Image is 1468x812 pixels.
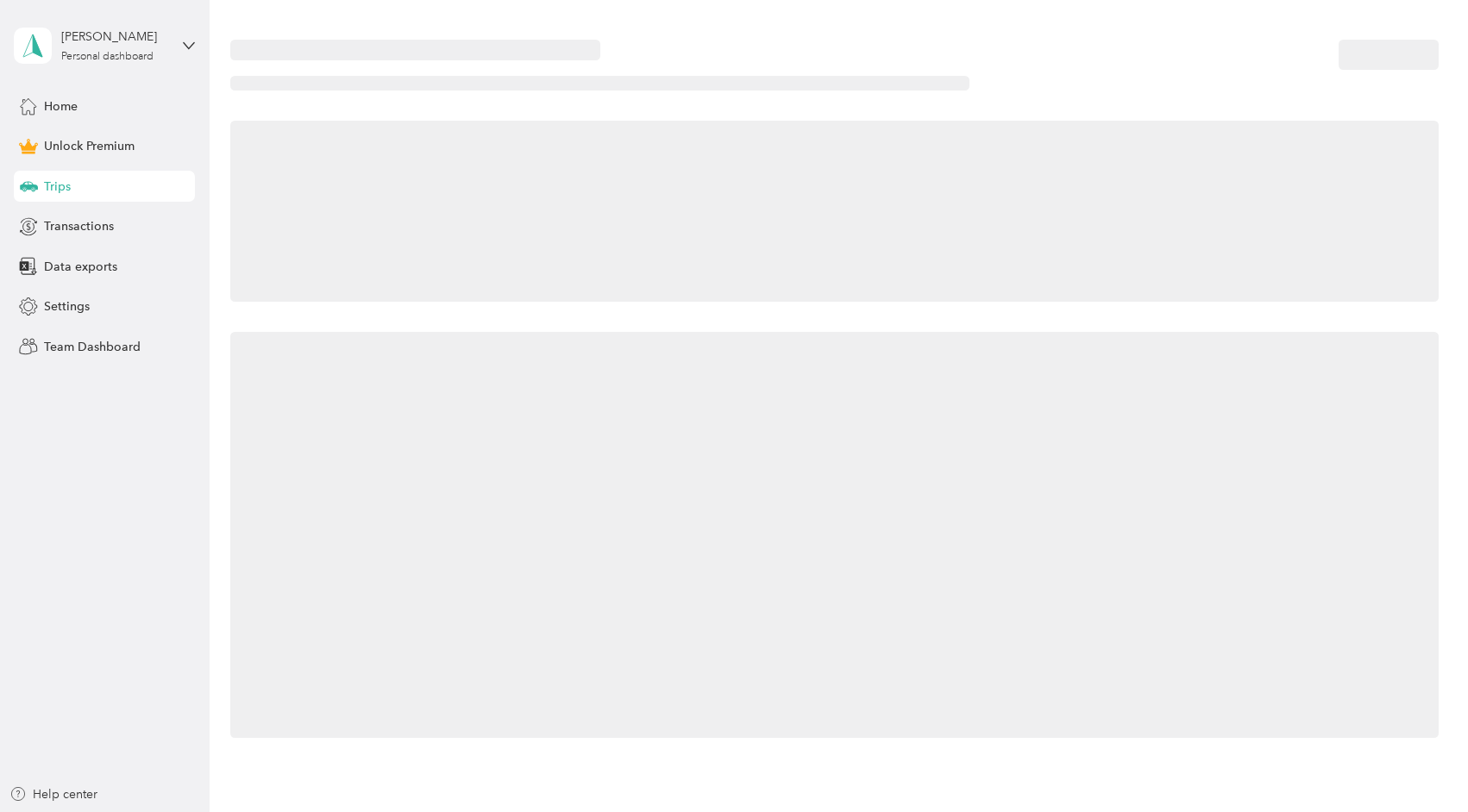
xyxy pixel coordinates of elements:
[1371,715,1468,812] iframe: Everlance-gr Chat Button Frame
[44,338,141,356] span: Team Dashboard
[44,97,78,116] span: Home
[9,785,97,803] button: Help center
[61,28,169,46] div: [PERSON_NAME]
[44,217,114,235] span: Transactions
[44,178,71,196] span: Trips
[44,258,117,276] span: Data exports
[44,137,135,155] span: Unlock Premium
[44,297,90,315] span: Settings
[61,52,154,62] div: Personal dashboard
